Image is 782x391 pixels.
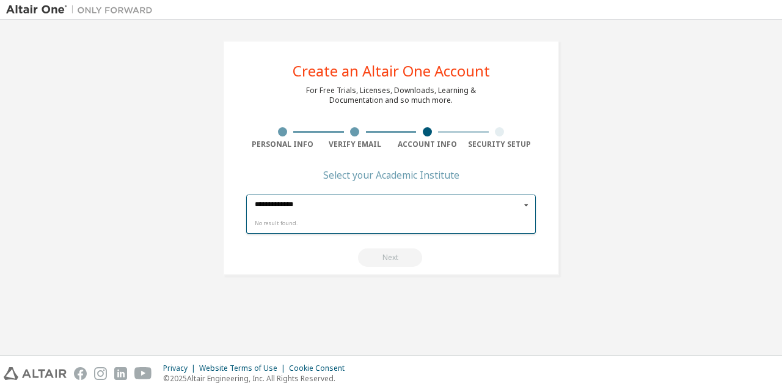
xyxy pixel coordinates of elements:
img: Altair One [6,4,159,16]
div: You need to select your Academic Institute to continue [246,248,536,267]
img: youtube.svg [134,367,152,380]
div: Security Setup [464,140,536,149]
div: Privacy [163,363,199,373]
div: Personal Info [246,140,319,149]
div: Create an Altair One Account [293,64,490,78]
img: linkedin.svg [114,367,127,380]
div: Verify Email [319,140,392,149]
div: No result found. [255,220,528,228]
img: altair_logo.svg [4,367,67,380]
div: Select your Academic Institute [323,171,459,179]
div: Website Terms of Use [199,363,289,373]
div: Account Info [391,140,464,149]
div: For Free Trials, Licenses, Downloads, Learning & Documentation and so much more. [306,86,476,105]
div: Cookie Consent [289,363,352,373]
img: facebook.svg [74,367,87,380]
p: © 2025 Altair Engineering, Inc. All Rights Reserved. [163,373,352,384]
img: instagram.svg [94,367,107,380]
